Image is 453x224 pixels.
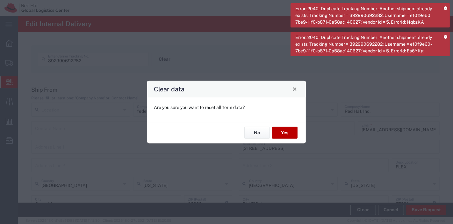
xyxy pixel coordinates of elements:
button: Yes [272,127,298,139]
button: Close [290,84,299,93]
span: Error: 2040 - Duplicate Tracking Number - Another shipment already exists: Tracking Number = 3929... [295,34,439,54]
span: Error: 2040 - Duplicate Tracking Number - Another shipment already exists: Tracking Number = 3929... [295,5,439,26]
button: No [244,127,270,139]
h4: Clear data [154,84,184,94]
p: Are you sure you want to reset all form data? [154,104,299,111]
